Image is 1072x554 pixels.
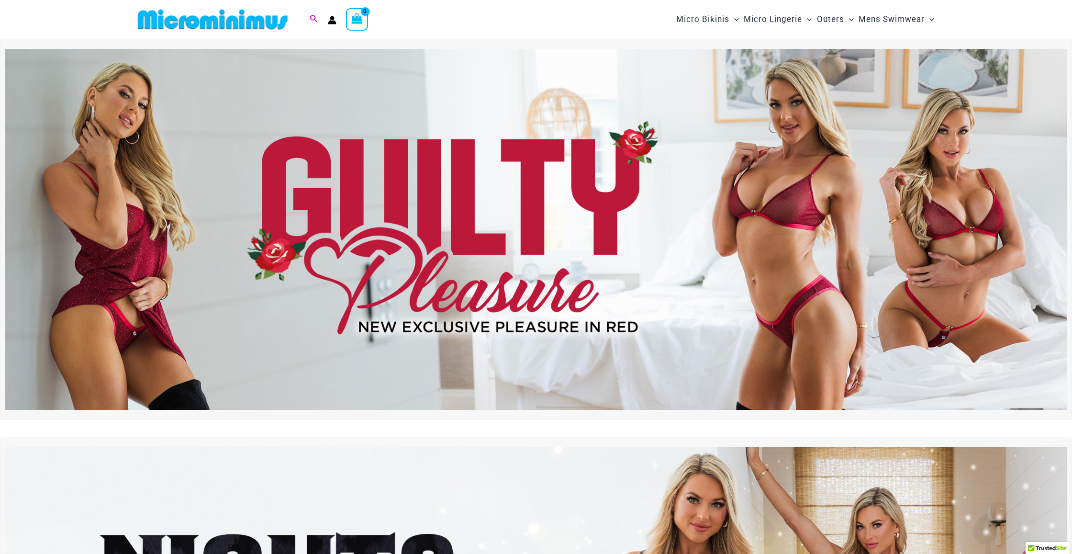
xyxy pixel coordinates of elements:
[676,7,729,32] span: Micro Bikinis
[744,7,802,32] span: Micro Lingerie
[674,5,741,34] a: Micro BikinisMenu ToggleMenu Toggle
[856,5,937,34] a: Mens SwimwearMenu ToggleMenu Toggle
[729,7,739,32] span: Menu Toggle
[815,5,856,34] a: OutersMenu ToggleMenu Toggle
[844,7,854,32] span: Menu Toggle
[346,8,368,30] a: View Shopping Cart, empty
[802,7,812,32] span: Menu Toggle
[310,13,318,25] a: Search icon link
[925,7,934,32] span: Menu Toggle
[672,3,938,35] nav: Site Navigation
[5,49,1067,410] img: Guilty Pleasures Red Lingerie
[817,7,844,32] span: Outers
[134,9,291,30] img: MM SHOP LOGO FLAT
[741,5,814,34] a: Micro LingerieMenu ToggleMenu Toggle
[859,7,925,32] span: Mens Swimwear
[328,16,336,24] a: Account icon link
